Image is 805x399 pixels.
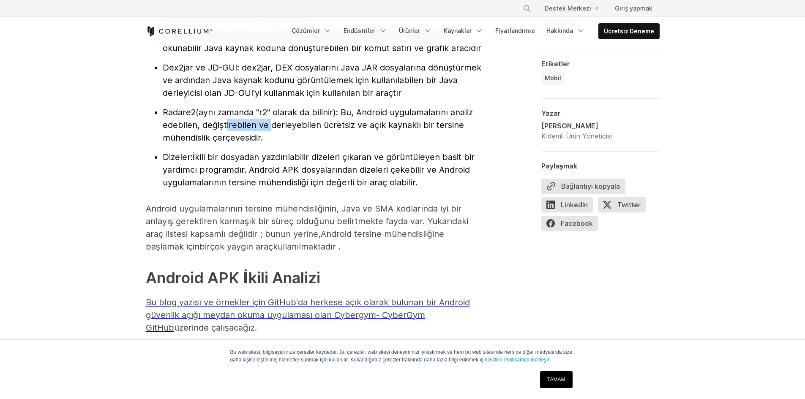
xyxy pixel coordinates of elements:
[163,152,193,162] font: Dizeler:
[545,5,591,12] font: Destek Merkezi
[546,27,573,34] font: Hakkında
[287,23,660,39] div: Gezinme Menüsü
[230,349,573,363] font: Bu web sitesi, bilgisayarınıza çerezler kaydeder. Bu çerezler, web sitesi deneyiminizi iyileştirm...
[146,297,470,333] a: Bu blog yazısı ve örnekler için GitHub'da herkese açık olarak bulunan bir Android güvenlik açığı ...
[541,179,625,194] button: Bağlantıyı kopyala
[541,60,570,68] font: Etiketler
[519,1,535,16] button: Aramak
[163,107,473,143] font: (aynı zamanda "r2" olarak da bilinir): Bu, Android uygulamalarını analiz edebilen, değiştirebilen...
[273,242,341,252] font: kullanılmaktadır .
[146,204,469,239] font: Android uygulamalarının tersine mühendisliğinin, Java ve SMA kodlarında iyi bir anlayış gerektire...
[163,62,481,98] font: : dex2jar, DEX dosyalarını Java JAR dosyalarına dönüştürmek ve ardından Java kaynak kodunu görünt...
[513,1,659,16] div: Gezinme Menüsü
[163,30,481,53] font: : Bu, DEX (Dalvik Yürütülebilir) dosyalarını derleyebilen ve bunları okunabilir Java kaynak kodun...
[541,162,578,170] font: Paylaşmak
[444,27,472,34] font: Kaynaklar
[615,5,652,12] font: Giriş yapmak
[146,269,320,287] font: Android APK İkili Analizi
[541,109,561,117] font: Yazar
[255,323,257,333] font: .
[604,27,654,35] font: Ücretsiz Deneme
[547,377,565,383] font: TAMAM
[163,107,196,117] font: Radare2
[541,216,603,234] a: Facebook
[146,26,213,36] a: Corellium Ana Sayfası
[344,27,375,34] font: Endüstriler
[541,197,598,216] a: LinkedIn
[598,197,651,216] a: Twitter
[617,201,641,209] font: Twitter
[487,357,552,363] a: Gizlilik Politikamızı inceleyin.
[292,27,320,34] font: Çözümler
[174,323,255,333] font: üzerinde çalışacağız
[199,242,273,252] font: birçok yaygın araç
[540,371,572,388] a: TAMAM
[541,71,565,85] a: Mobil
[541,132,612,140] font: Kıdemli Ürün Yöneticisi
[163,152,475,187] font: İkili bir dosyadan yazdırılabilir dizeleri çıkaran ve görüntüleyen basit bir yardımcı programdır....
[561,219,593,228] font: Facebook
[495,27,535,34] font: Fiyatlandırma
[399,27,420,34] font: Ürünler
[561,201,588,209] font: LinkedIn
[541,122,598,130] font: [PERSON_NAME]
[146,229,444,252] font: Android tersine mühendisliğine başlamak için
[163,62,237,73] font: Dex2jar ve JD-GUI
[545,74,561,81] font: Mobil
